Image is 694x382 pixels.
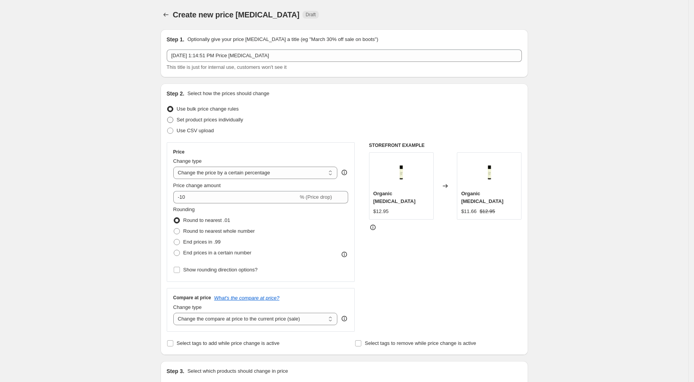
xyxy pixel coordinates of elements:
[167,64,287,70] span: This title is just for internal use, customers won't see it
[461,191,503,204] span: Organic [MEDICAL_DATA]
[177,117,243,123] span: Set product prices individually
[461,208,477,215] div: $11.66
[177,128,214,133] span: Use CSV upload
[161,9,171,20] button: Price change jobs
[340,169,348,176] div: help
[187,90,269,97] p: Select how the prices should change
[167,90,185,97] h2: Step 2.
[173,295,211,301] h3: Compare at price
[167,36,185,43] h2: Step 1.
[373,208,389,215] div: $12.95
[187,367,288,375] p: Select which products should change in price
[340,315,348,322] div: help
[173,182,221,188] span: Price change amount
[480,208,495,215] strike: $12.95
[177,340,280,346] span: Select tags to add while price change is active
[167,49,522,62] input: 30% off holiday sale
[173,149,185,155] h3: Price
[173,158,202,164] span: Change type
[386,157,417,188] img: WhiteSeedCollective_Denu_OrganicLipBalm_5gm_1_80x.png
[183,250,251,256] span: End prices in a certain number
[173,10,300,19] span: Create new price [MEDICAL_DATA]
[300,194,332,200] span: % (Price drop)
[183,267,258,273] span: Show rounding direction options?
[183,239,221,245] span: End prices in .99
[183,217,230,223] span: Round to nearest .01
[177,106,239,112] span: Use bulk price change rules
[214,295,280,301] button: What's the compare at price?
[167,367,185,375] h2: Step 3.
[373,191,415,204] span: Organic [MEDICAL_DATA]
[474,157,505,188] img: WhiteSeedCollective_Denu_OrganicLipBalm_5gm_1_80x.png
[369,142,522,148] h6: STOREFRONT EXAMPLE
[173,304,202,310] span: Change type
[183,228,255,234] span: Round to nearest whole number
[365,340,476,346] span: Select tags to remove while price change is active
[306,12,316,18] span: Draft
[187,36,378,43] p: Optionally give your price [MEDICAL_DATA] a title (eg "March 30% off sale on boots")
[173,206,195,212] span: Rounding
[173,191,298,203] input: -15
